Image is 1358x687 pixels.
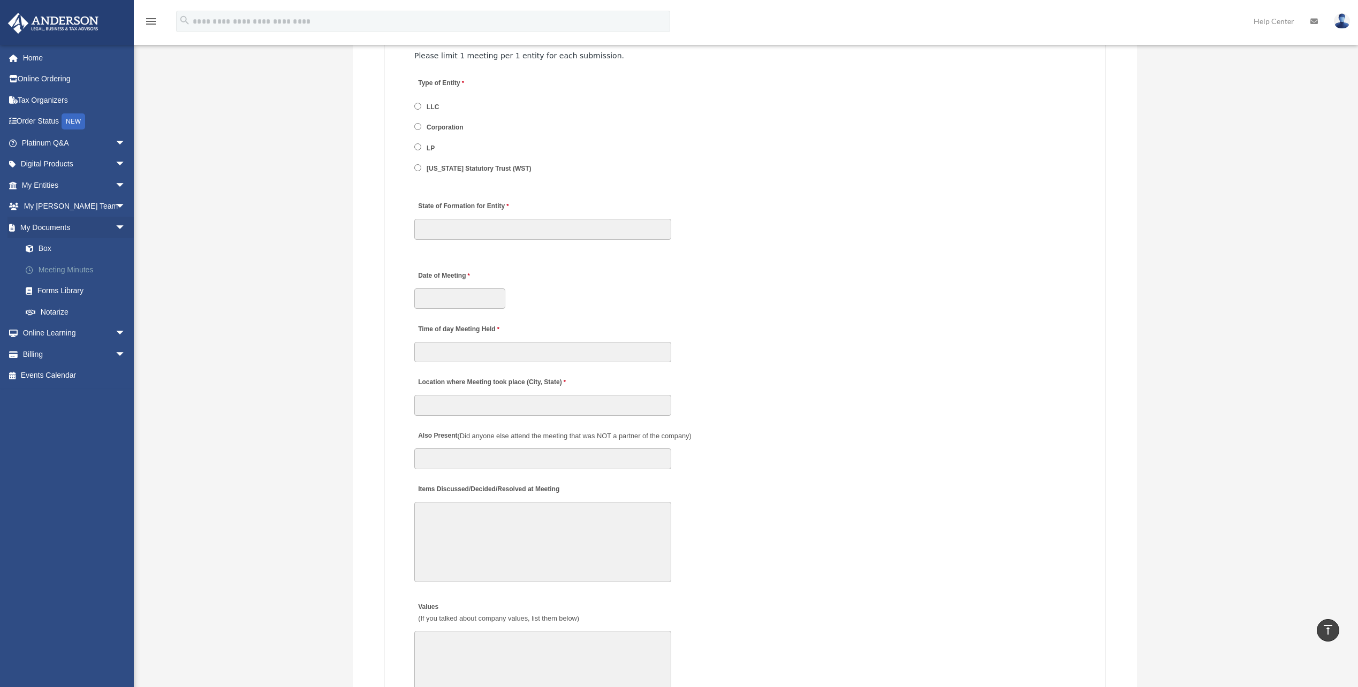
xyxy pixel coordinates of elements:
[179,14,191,26] i: search
[115,196,136,218] span: arrow_drop_down
[423,123,467,133] label: Corporation
[7,343,142,365] a: Billingarrow_drop_down
[423,102,443,112] label: LLC
[115,217,136,239] span: arrow_drop_down
[414,600,582,626] label: Values
[1317,619,1339,642] a: vertical_align_top
[15,280,142,302] a: Forms Library
[414,269,516,283] label: Date of Meeting
[7,47,142,68] a: Home
[115,343,136,365] span: arrow_drop_down
[7,132,142,154] a: Platinum Q&Aarrow_drop_down
[7,89,142,111] a: Tax Organizers
[15,301,142,323] a: Notarize
[5,13,102,34] img: Anderson Advisors Platinum Portal
[115,132,136,154] span: arrow_drop_down
[7,323,142,344] a: Online Learningarrow_drop_down
[15,238,142,259] a: Box
[418,614,579,622] span: (If you talked about company values, list them below)
[115,154,136,175] span: arrow_drop_down
[414,51,624,60] span: Please limit 1 meeting per 1 entity for each submission.
[7,68,142,90] a: Online Ordering
[423,164,535,174] label: [US_STATE] Statutory Trust (WST)
[423,143,439,153] label: LP
[414,76,516,90] label: Type of Entity
[414,322,516,337] label: Time of day Meeting Held
[7,196,142,217] a: My [PERSON_NAME] Teamarrow_drop_down
[414,429,694,444] label: Also Present
[62,113,85,129] div: NEW
[1334,13,1350,29] img: User Pic
[7,154,142,175] a: Digital Productsarrow_drop_down
[7,217,142,238] a: My Documentsarrow_drop_down
[115,174,136,196] span: arrow_drop_down
[115,323,136,345] span: arrow_drop_down
[414,376,568,390] label: Location where Meeting took place (City, State)
[458,432,692,440] span: (Did anyone else attend the meeting that was NOT a partner of the company)
[7,365,142,386] a: Events Calendar
[15,259,142,280] a: Meeting Minutes
[7,174,142,196] a: My Entitiesarrow_drop_down
[7,111,142,133] a: Order StatusNEW
[414,483,562,497] label: Items Discussed/Decided/Resolved at Meeting
[145,19,157,28] a: menu
[1322,623,1334,636] i: vertical_align_top
[145,15,157,28] i: menu
[414,200,511,214] label: State of Formation for Entity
